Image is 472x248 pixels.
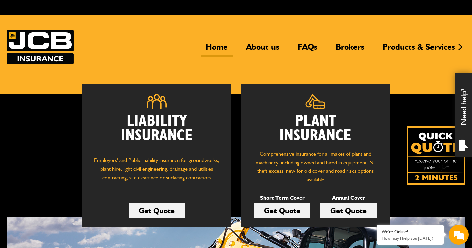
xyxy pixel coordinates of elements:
img: JCB Insurance Services logo [7,30,74,64]
a: JCB Insurance Services [7,30,74,64]
p: How may I help you today? [382,236,439,241]
a: FAQs [293,42,322,57]
div: We're Online! [382,229,439,235]
a: Products & Services [378,42,460,57]
a: About us [241,42,284,57]
a: Get your insurance quote isn just 2-minutes [407,126,465,185]
a: Home [201,42,233,57]
a: Brokers [331,42,369,57]
p: Comprehensive insurance for all makes of plant and machinery, including owned and hired in equipm... [251,150,380,184]
a: Get Quote [129,203,185,218]
p: Annual Cover [320,194,377,202]
img: Quick Quote [407,126,465,185]
p: Short Term Cover [254,194,310,202]
div: Need help? [455,73,472,157]
h2: Liability Insurance [92,114,221,150]
h2: Plant Insurance [251,114,380,143]
a: Get Quote [254,203,310,218]
a: Get Quote [320,203,377,218]
p: Employers' and Public Liability insurance for groundworks, plant hire, light civil engineering, d... [92,156,221,188]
